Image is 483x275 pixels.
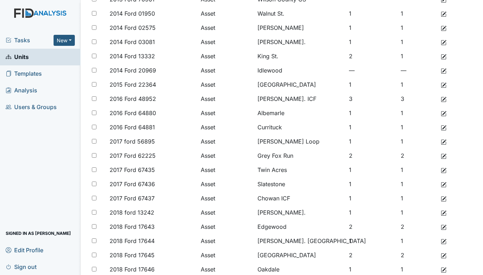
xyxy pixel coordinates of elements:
[198,149,255,163] td: Asset
[398,134,438,149] td: 1
[110,80,156,89] span: 2015 Ford 22364
[198,205,255,220] td: Asset
[255,6,346,21] td: Walnut St.
[255,77,346,92] td: [GEOGRAPHIC_DATA]
[346,220,398,234] td: 2
[255,177,346,191] td: Slatestone
[255,205,346,220] td: [PERSON_NAME].
[346,120,398,134] td: 1
[54,35,75,46] button: New
[398,234,438,248] td: 1
[346,106,398,120] td: 1
[110,180,155,188] span: 2017 Ford 67436
[255,106,346,120] td: Albemarle
[198,6,255,21] td: Asset
[346,21,398,35] td: 1
[110,194,155,203] span: 2017 Ford 67437
[110,208,154,217] span: 2018 ford 13242
[255,21,346,35] td: [PERSON_NAME]
[198,106,255,120] td: Asset
[198,77,255,92] td: Asset
[255,163,346,177] td: Twin Acres
[110,38,155,46] span: 2014 Ford 03081
[6,68,42,79] span: Templates
[110,137,155,146] span: 2017 ford 56895
[110,123,155,131] span: 2016 Ford 64881
[255,92,346,106] td: [PERSON_NAME]. ICF
[198,63,255,77] td: Asset
[255,63,346,77] td: Idlewood
[398,35,438,49] td: 1
[398,205,438,220] td: 1
[255,234,346,248] td: [PERSON_NAME]. [GEOGRAPHIC_DATA]
[6,85,37,96] span: Analysis
[398,177,438,191] td: 1
[110,23,156,32] span: 2014 Ford 02575
[110,109,156,117] span: 2016 Ford 64880
[398,77,438,92] td: 1
[255,35,346,49] td: [PERSON_NAME].
[6,244,43,255] span: Edit Profile
[398,191,438,205] td: 1
[198,49,255,63] td: Asset
[110,265,155,274] span: 2018 Ford 17646
[398,248,438,262] td: 2
[110,222,155,231] span: 2018 Ford 17643
[398,149,438,163] td: 2
[198,234,255,248] td: Asset
[398,6,438,21] td: 1
[198,120,255,134] td: Asset
[346,163,398,177] td: 1
[255,134,346,149] td: [PERSON_NAME] Loop
[110,95,156,103] span: 2016 Ford 48952
[110,151,156,160] span: 2017 Ford 62225
[346,177,398,191] td: 1
[255,49,346,63] td: King St.
[6,261,37,272] span: Sign out
[6,228,71,239] span: Signed in as [PERSON_NAME]
[110,52,155,60] span: 2014 Ford 13332
[110,237,155,245] span: 2018 Ford 17644
[346,234,398,248] td: 1
[346,49,398,63] td: 2
[346,134,398,149] td: 1
[198,21,255,35] td: Asset
[398,120,438,134] td: 1
[198,35,255,49] td: Asset
[255,149,346,163] td: Grey Fox Run
[398,163,438,177] td: 1
[6,36,54,44] a: Tasks
[6,52,29,63] span: Units
[346,191,398,205] td: 1
[398,106,438,120] td: 1
[398,49,438,63] td: 1
[110,166,155,174] span: 2017 Ford 67435
[198,220,255,234] td: Asset
[346,92,398,106] td: 3
[398,220,438,234] td: 2
[110,251,155,259] span: 2018 Ford 17645
[398,92,438,106] td: 3
[6,102,57,113] span: Users & Groups
[255,220,346,234] td: Edgewood
[198,134,255,149] td: Asset
[398,21,438,35] td: 1
[198,92,255,106] td: Asset
[198,191,255,205] td: Asset
[346,149,398,163] td: 2
[110,66,156,75] span: 2014 Ford 20969
[346,35,398,49] td: 1
[255,120,346,134] td: Currituck
[255,248,346,262] td: [GEOGRAPHIC_DATA]
[255,191,346,205] td: Chowan ICF
[198,177,255,191] td: Asset
[398,63,438,77] td: —
[346,6,398,21] td: 1
[346,77,398,92] td: 1
[346,248,398,262] td: 2
[198,248,255,262] td: Asset
[198,163,255,177] td: Asset
[110,9,155,18] span: 2014 Ford 01950
[346,205,398,220] td: 1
